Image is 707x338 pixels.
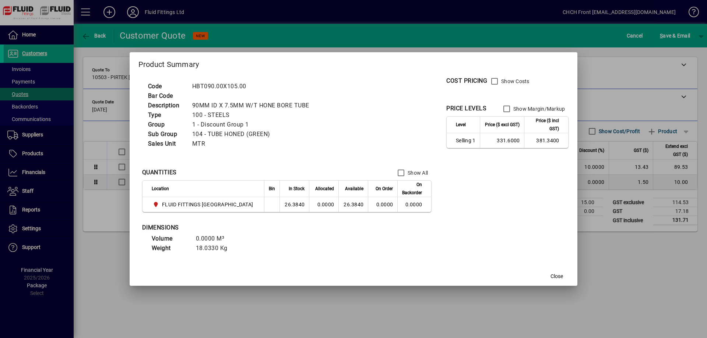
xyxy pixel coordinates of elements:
span: On Order [376,185,393,193]
td: 0.0000 [309,197,338,212]
span: Allocated [315,185,334,193]
td: Weight [148,243,192,253]
span: Close [551,273,563,280]
td: Code [144,82,189,91]
td: Bar Code [144,91,189,101]
td: Description [144,101,189,110]
div: COST PRICING [446,77,487,85]
td: 26.3840 [279,197,309,212]
td: Volume [148,234,192,243]
label: Show All [406,169,428,177]
td: 90MM ID X 7.5MM W/T HONE BORE TUBE [189,101,318,110]
td: 0.0000 M³ [192,234,236,243]
label: Show Costs [500,78,530,85]
td: 381.3400 [524,133,568,148]
td: MTR [189,139,318,149]
td: Sub Group [144,129,189,139]
span: Selling 1 [456,137,475,144]
span: On Backorder [402,181,422,197]
td: 100 - STEELS [189,110,318,120]
button: Close [545,270,569,283]
h2: Product Summary [130,52,578,74]
span: FLUID FITTINGS [GEOGRAPHIC_DATA] [162,201,253,208]
td: 26.3840 [338,197,368,212]
td: 0.0000 [397,197,431,212]
span: Bin [269,185,275,193]
span: Location [152,185,169,193]
label: Show Margin/Markup [512,105,565,113]
div: PRICE LEVELS [446,104,486,113]
div: QUANTITIES [142,168,177,177]
span: In Stock [289,185,305,193]
td: Type [144,110,189,120]
span: Price ($ incl GST) [529,117,559,133]
td: Sales Unit [144,139,189,149]
td: 104 - TUBE HONED (GREEN) [189,129,318,139]
td: 18.0330 Kg [192,243,236,253]
span: 0.0000 [376,202,393,207]
span: Available [345,185,363,193]
td: 331.6000 [480,133,524,148]
span: Price ($ excl GST) [485,121,520,129]
span: FLUID FITTINGS CHRISTCHURCH [152,200,256,209]
td: HBT090.00X105.00 [189,82,318,91]
span: Level [456,121,466,129]
td: 1 - Discount Group 1 [189,120,318,129]
td: Group [144,120,189,129]
div: DIMENSIONS [142,223,326,232]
